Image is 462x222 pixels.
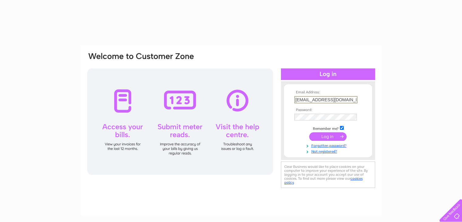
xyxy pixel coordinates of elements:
[309,132,347,141] input: Submit
[281,161,375,188] div: Clear Business would like to place cookies on your computer to improve your experience of the sit...
[293,90,363,95] th: Email Address:
[293,108,363,112] th: Password:
[284,176,363,185] a: cookies policy
[293,125,363,131] td: Remember me?
[294,148,363,154] a: Not registered?
[294,142,363,148] a: Forgotten password?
